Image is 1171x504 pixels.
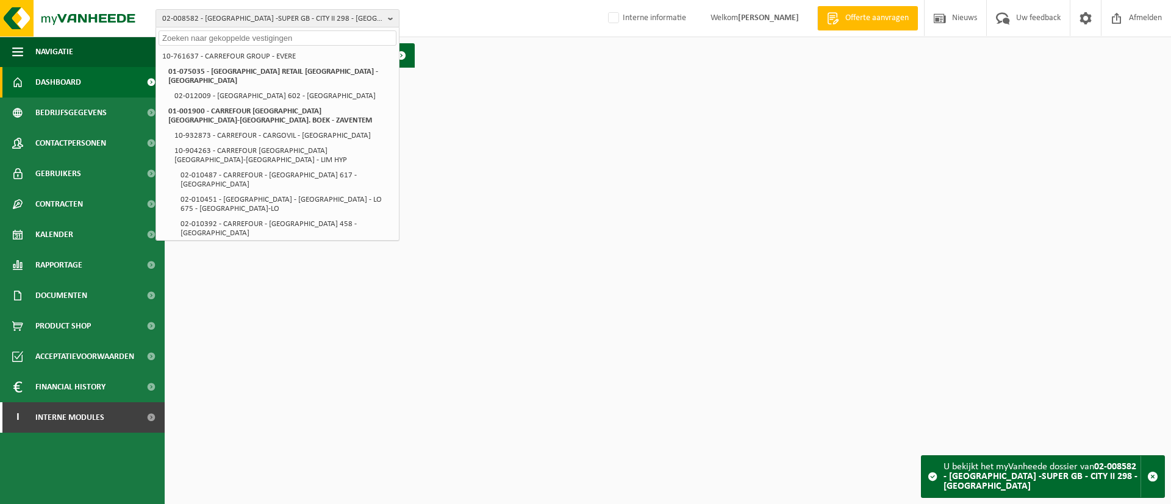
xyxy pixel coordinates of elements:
span: Bedrijfsgegevens [35,98,107,128]
strong: 01-075035 - [GEOGRAPHIC_DATA] RETAIL [GEOGRAPHIC_DATA] - [GEOGRAPHIC_DATA] [168,68,378,85]
li: 10-932873 - CARREFOUR - CARGOVIL - [GEOGRAPHIC_DATA] [171,128,396,143]
span: Rapportage [35,250,82,280]
div: U bekijkt het myVanheede dossier van [944,456,1141,497]
span: Interne modules [35,402,104,433]
li: 02-010392 - CARREFOUR - [GEOGRAPHIC_DATA] 458 - [GEOGRAPHIC_DATA] [177,216,396,241]
button: 02-008582 - [GEOGRAPHIC_DATA] -SUPER GB - CITY II 298 - [GEOGRAPHIC_DATA] [156,9,399,27]
span: 02-008582 - [GEOGRAPHIC_DATA] -SUPER GB - CITY II 298 - [GEOGRAPHIC_DATA] [162,10,383,28]
span: Contracten [35,189,83,219]
span: Documenten [35,280,87,311]
li: 10-761637 - CARREFOUR GROUP - EVERE [159,49,396,64]
label: Interne informatie [606,9,686,27]
input: Zoeken naar gekoppelde vestigingen [159,30,396,46]
strong: 02-008582 - [GEOGRAPHIC_DATA] -SUPER GB - CITY II 298 - [GEOGRAPHIC_DATA] [944,462,1137,491]
li: 10-904263 - CARREFOUR [GEOGRAPHIC_DATA] [GEOGRAPHIC_DATA]-[GEOGRAPHIC_DATA] - LIM HYP [171,143,396,168]
a: Offerte aanvragen [817,6,918,30]
span: Contactpersonen [35,128,106,158]
span: Product Shop [35,311,91,341]
span: Acceptatievoorwaarden [35,341,134,372]
span: Navigatie [35,37,73,67]
span: Gebruikers [35,158,81,189]
strong: 01-001900 - CARREFOUR [GEOGRAPHIC_DATA] [GEOGRAPHIC_DATA]-[GEOGRAPHIC_DATA]. BOEK - ZAVENTEM [168,107,372,124]
span: I [12,402,23,433]
strong: [PERSON_NAME] [738,13,799,23]
li: 02-010451 - [GEOGRAPHIC_DATA] - [GEOGRAPHIC_DATA] - LO 675 - [GEOGRAPHIC_DATA]-LO [177,192,396,216]
span: Kalender [35,219,73,250]
li: 02-012009 - [GEOGRAPHIC_DATA] 602 - [GEOGRAPHIC_DATA] [171,88,396,104]
span: Offerte aanvragen [842,12,912,24]
li: 02-010487 - CARREFOUR - [GEOGRAPHIC_DATA] 617 - [GEOGRAPHIC_DATA] [177,168,396,192]
span: Dashboard [35,67,81,98]
span: Financial History [35,372,106,402]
